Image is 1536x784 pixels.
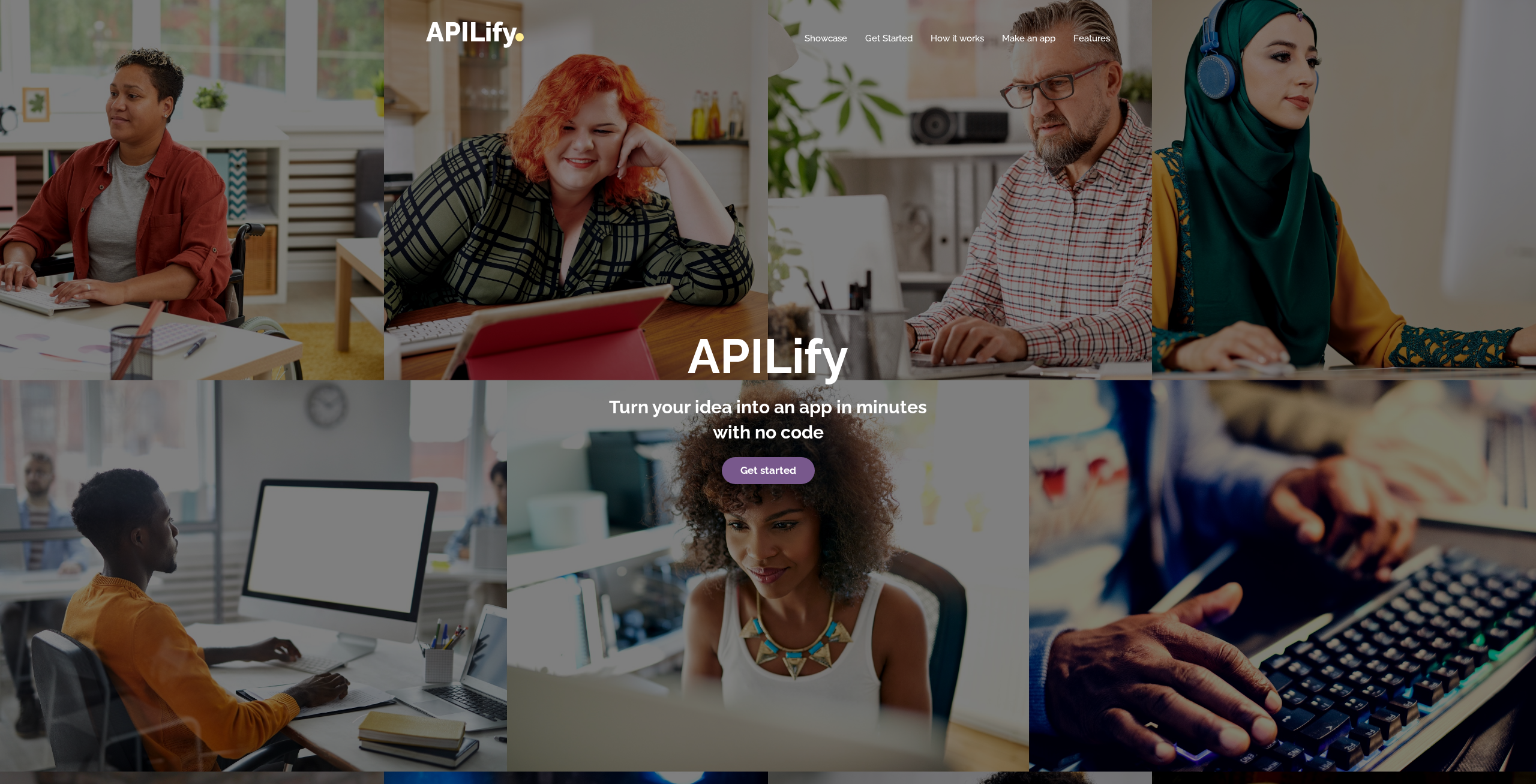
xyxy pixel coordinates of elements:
strong: Get started [740,464,796,476]
a: Features [1073,32,1110,44]
a: Get Started [865,32,913,44]
strong: Turn your idea into an app in minutes with no code [609,396,927,443]
a: Showcase [805,32,847,44]
strong: APILify [688,328,848,385]
a: APILify [426,16,524,48]
a: Get started [722,457,815,485]
a: How it works [931,32,984,44]
a: Make an app [1002,32,1055,44]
